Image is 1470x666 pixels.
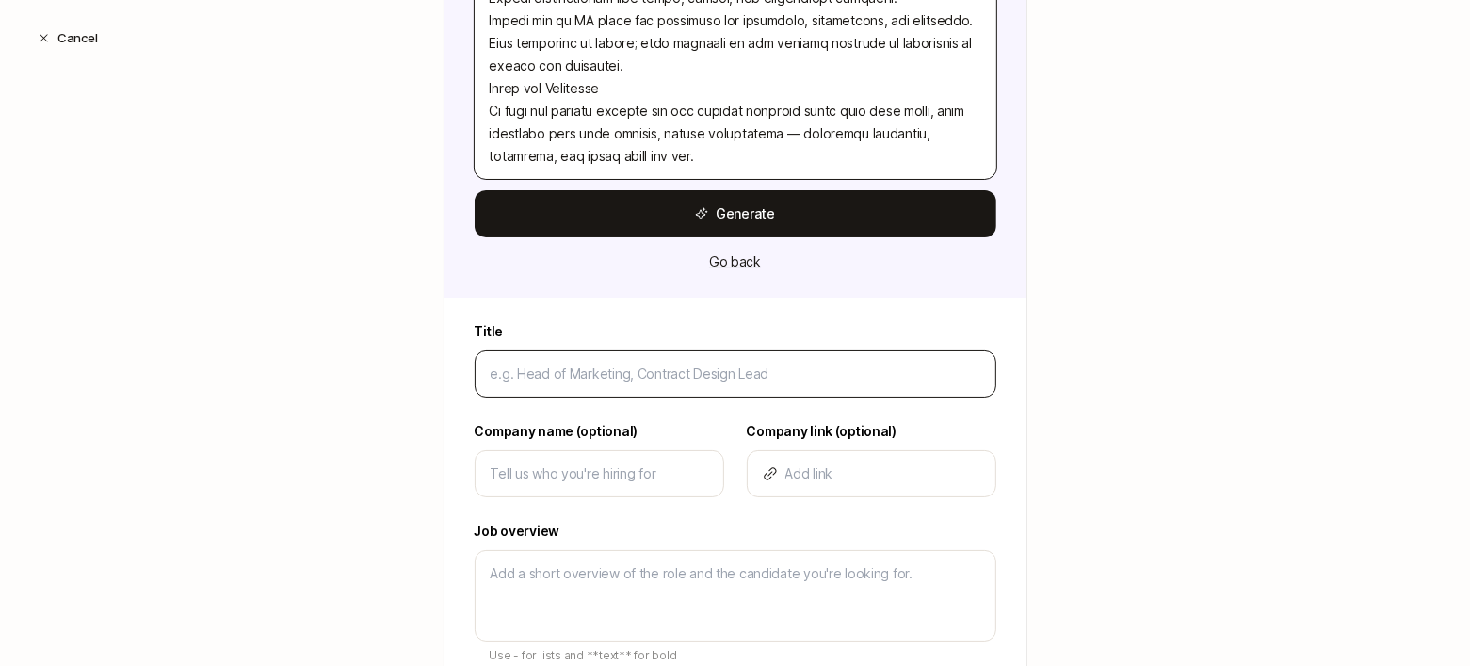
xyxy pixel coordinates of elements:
[491,463,708,485] input: Tell us who you're hiring for
[491,363,980,385] input: e.g. Head of Marketing, Contract Design Lead
[475,320,996,343] label: Title
[23,21,112,55] button: Cancel
[475,190,996,237] button: Generate
[475,520,996,543] label: Job overview
[747,420,996,443] label: Company link (optional)
[490,648,677,662] span: Use - for lists and **text** for bold
[785,463,980,485] input: Add link
[698,249,772,275] button: Go back
[475,420,724,443] label: Company name (optional)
